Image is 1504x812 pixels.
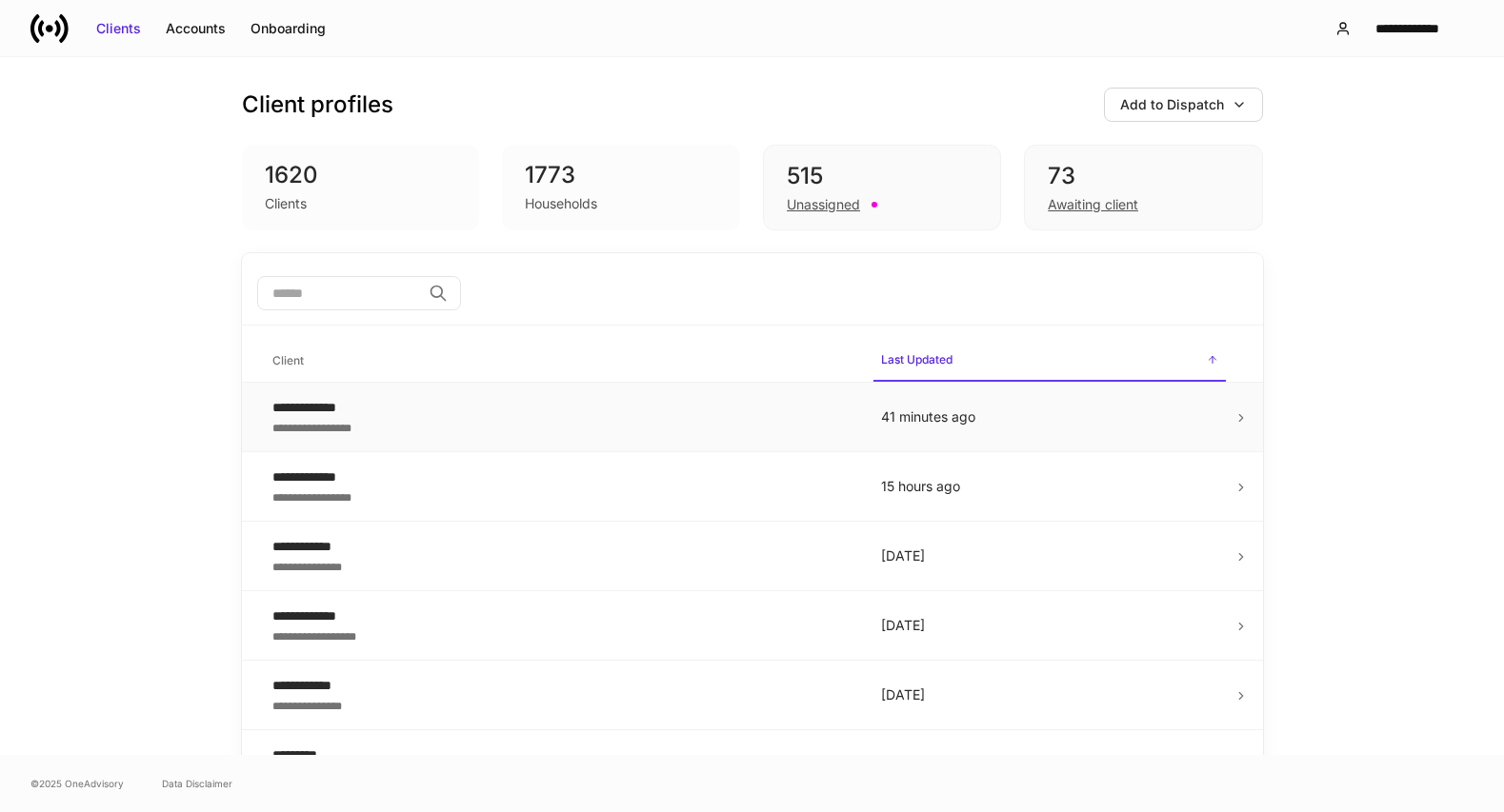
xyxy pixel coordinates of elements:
[787,195,860,214] div: Unassigned
[1120,95,1224,114] div: Add to Dispatch
[881,407,1218,426] p: 41 minutes ago
[265,160,457,190] div: 1620
[881,616,1218,635] p: [DATE]
[1048,195,1138,214] div: Awaiting client
[238,13,338,44] button: Onboarding
[881,685,1218,704] p: [DATE]
[153,13,238,44] button: Accounts
[525,194,597,213] div: Households
[242,89,393,120] h3: Client profiles
[30,776,124,791] span: © 2025 OneAdvisory
[1024,145,1262,230] div: 73Awaiting client
[265,342,858,381] span: Client
[272,351,304,369] h6: Client
[1048,161,1238,191] div: 73
[166,19,226,38] div: Accounts
[787,161,977,191] div: 515
[162,776,232,791] a: Data Disclaimer
[84,13,153,44] button: Clients
[96,19,141,38] div: Clients
[881,477,1218,496] p: 15 hours ago
[881,546,1218,565] p: [DATE]
[251,19,326,38] div: Onboarding
[873,341,1226,382] span: Last Updated
[525,160,717,190] div: 1773
[881,350,953,368] h6: Last Updated
[1104,88,1263,122] button: Add to Dispatch
[763,145,1001,230] div: 515Unassigned
[265,194,307,213] div: Clients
